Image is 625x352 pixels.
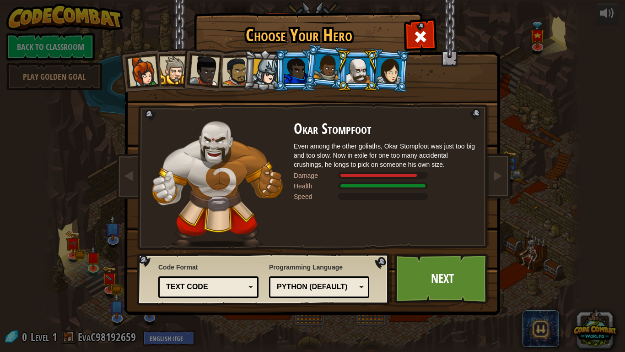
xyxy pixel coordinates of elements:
div: Gains 200% of listed Warrior armor health. [294,181,477,191]
li: Sir Tharin Thunderfist [150,48,191,90]
span: Code Format [158,263,259,272]
li: Okar Stompfoot [337,49,378,91]
li: Arryn Stonewall [303,44,349,90]
li: Lady Ida Justheart [179,46,224,91]
div: Python (Default) [277,282,356,292]
div: Text code [166,282,245,292]
div: Deals 160% of listed Warrior weapon damage. [294,171,477,180]
div: Damage [294,171,339,180]
div: Speed [294,192,339,201]
span: Programming Language [269,263,369,272]
div: Even among the other goliaths, Okar Stompfoot was just too big and too slow. Now in exile for one... [294,142,477,169]
h1: Choose Your Hero [196,26,402,45]
li: Gordon the Stalwart [275,49,316,91]
li: Captain Anya Weston [117,48,162,93]
h2: Okar Stompfoot [294,121,477,137]
li: Illia Shieldsmith [366,48,410,93]
div: Moves at 4 meters per second. [294,192,477,201]
a: Next [394,253,490,304]
img: goliath-pose.png [152,121,282,247]
img: language-selector-background.png [137,253,392,306]
li: Hattori Hanzō [242,49,286,93]
li: Alejandro the Duelist [212,49,254,92]
div: Health [294,181,339,191]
